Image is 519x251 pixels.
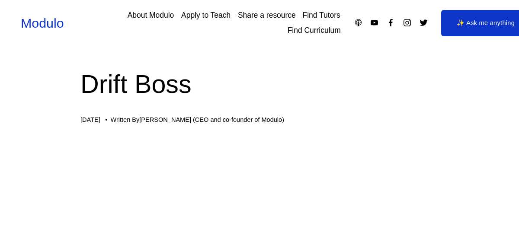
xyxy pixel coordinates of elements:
[403,18,412,27] a: Instagram
[386,18,395,27] a: Facebook
[370,18,379,27] a: YouTube
[238,8,296,23] a: Share a resource
[110,116,284,124] div: Written By
[181,8,231,23] a: Apply to Teach
[21,16,64,30] a: Modulo
[303,8,340,23] a: Find Tutors
[128,8,174,23] a: About Modulo
[80,116,100,123] span: [DATE]
[354,18,363,27] a: Apple Podcasts
[288,23,341,38] a: Find Curriculum
[80,67,439,102] h1: Drift Boss
[419,18,428,27] a: Twitter
[139,116,284,123] a: [PERSON_NAME] (CEO and co-founder of Modulo)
